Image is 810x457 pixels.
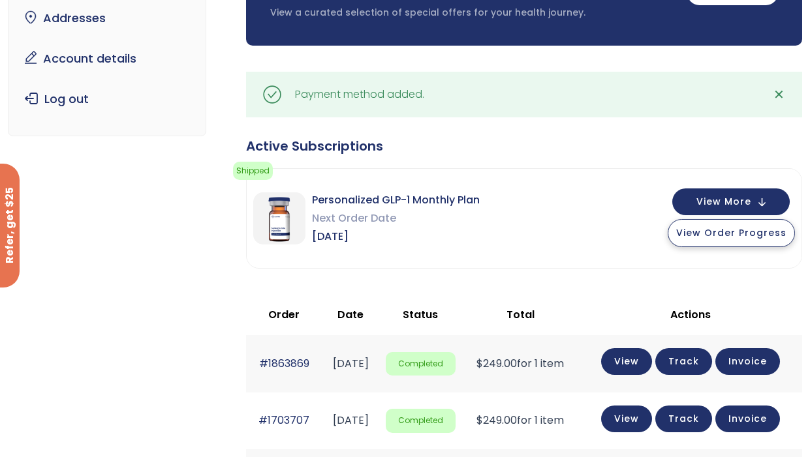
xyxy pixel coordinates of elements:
[270,7,674,20] p: View a curated selection of special offers for your health journey.
[259,356,309,371] a: #1863869
[403,307,438,322] span: Status
[766,81,792,108] a: ✕
[715,348,780,375] a: Invoice
[258,413,309,428] a: #1703707
[312,228,480,246] span: [DATE]
[670,307,711,322] span: Actions
[333,413,369,428] time: [DATE]
[676,226,787,239] span: View Order Progress
[476,413,517,428] span: 249.00
[18,5,196,32] a: Addresses
[476,356,517,371] span: 249.00
[462,392,579,449] td: for 1 item
[668,219,795,247] button: View Order Progress
[386,352,456,376] span: Completed
[233,162,273,180] span: Shipped
[476,413,483,428] span: $
[312,209,480,228] span: Next Order Date
[655,405,712,432] a: Track
[312,191,480,209] span: Personalized GLP-1 Monthly Plan
[18,45,196,72] a: Account details
[655,348,712,375] a: Track
[715,405,780,432] a: Invoice
[333,356,369,371] time: [DATE]
[476,356,483,371] span: $
[268,307,300,322] span: Order
[506,307,535,322] span: Total
[672,188,790,215] button: View More
[601,348,652,375] a: View
[773,85,785,104] span: ✕
[337,307,364,322] span: Date
[295,85,424,104] div: Payment method added.
[18,85,196,113] a: Log out
[601,405,652,432] a: View
[246,137,802,155] div: Active Subscriptions
[386,409,456,433] span: Completed
[462,335,579,392] td: for 1 item
[253,192,305,244] img: Personalized GLP-1 Monthly Plan
[696,198,751,206] span: View More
